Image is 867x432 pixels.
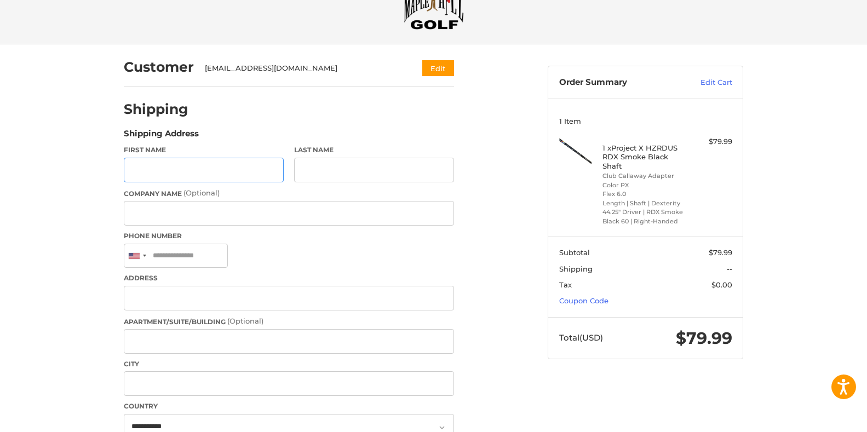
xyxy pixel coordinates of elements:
label: Phone Number [124,231,454,241]
label: Country [124,401,454,411]
label: Last Name [294,145,454,155]
label: First Name [124,145,284,155]
span: $0.00 [711,280,732,289]
legend: Shipping Address [124,128,199,145]
div: $79.99 [689,136,732,147]
h3: 1 Item [559,117,732,125]
li: Color PX [602,181,686,190]
h2: Customer [124,59,194,76]
span: Shipping [559,264,593,273]
a: Coupon Code [559,296,608,305]
h2: Shipping [124,101,188,118]
small: (Optional) [227,316,263,325]
label: Address [124,273,454,283]
span: Tax [559,280,572,289]
h4: 1 x Project X HZRDUS RDX Smoke Black Shaft [602,143,686,170]
small: (Optional) [183,188,220,197]
h3: Order Summary [559,77,677,88]
li: Club Callaway Adapter [602,171,686,181]
span: -- [727,264,732,273]
span: Total (USD) [559,332,603,343]
label: Company Name [124,188,454,199]
span: Subtotal [559,248,590,257]
div: [EMAIL_ADDRESS][DOMAIN_NAME] [205,63,401,74]
span: $79.99 [709,248,732,257]
span: $79.99 [676,328,732,348]
label: City [124,359,454,369]
a: Edit Cart [677,77,732,88]
div: United States: +1 [124,244,150,268]
li: Length | Shaft | Dexterity 44.25" Driver | RDX Smoke Black 60 | Right-Handed [602,199,686,226]
label: Apartment/Suite/Building [124,316,454,327]
button: Edit [422,60,454,76]
li: Flex 6.0 [602,189,686,199]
